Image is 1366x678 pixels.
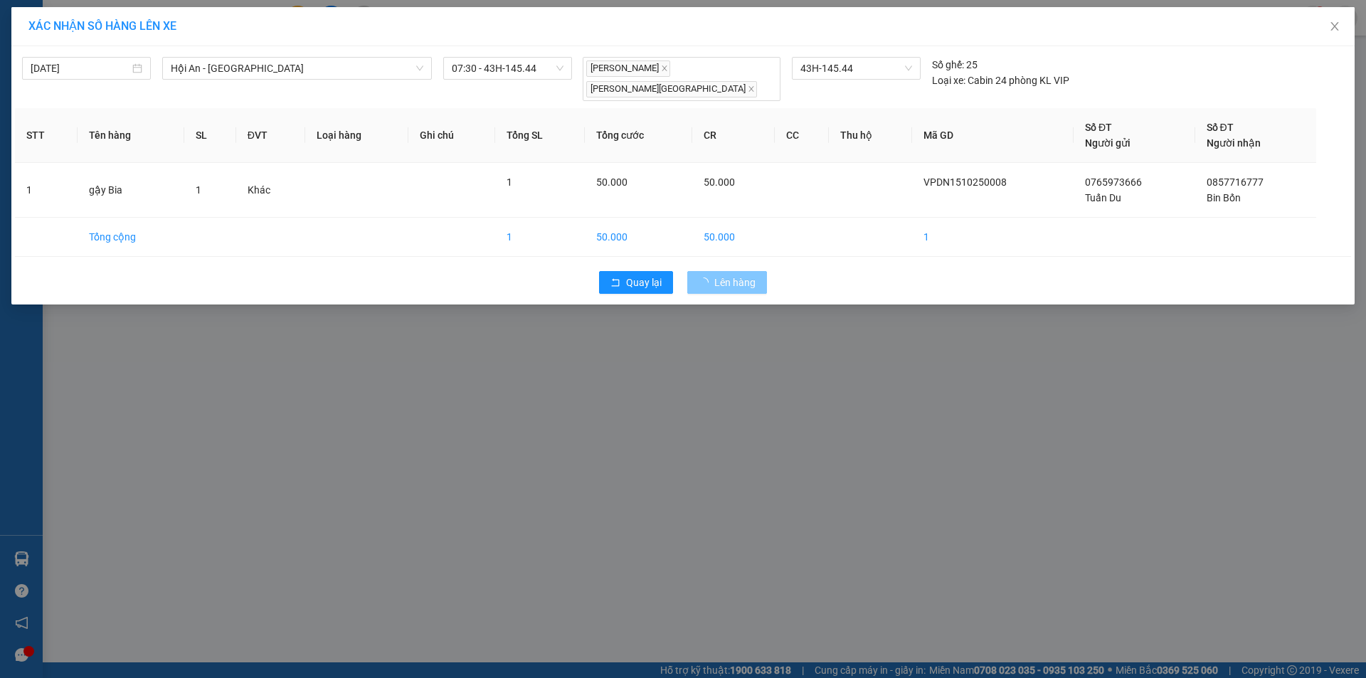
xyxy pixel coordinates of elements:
[800,58,911,79] span: 43H-145.44
[495,218,585,257] td: 1
[1207,137,1261,149] span: Người nhận
[692,108,775,163] th: CR
[495,108,585,163] th: Tổng SL
[15,163,78,218] td: 1
[28,19,176,33] span: XÁC NHẬN SỐ HÀNG LÊN XE
[932,57,964,73] span: Số ghế:
[1085,122,1112,133] span: Số ĐT
[15,108,78,163] th: STT
[932,73,1069,88] div: Cabin 24 phòng KL VIP
[714,275,756,290] span: Lên hàng
[31,60,129,76] input: 15/10/2025
[78,218,184,257] td: Tổng cộng
[704,176,735,188] span: 50.000
[610,277,620,289] span: rollback
[932,73,965,88] span: Loại xe:
[687,271,767,294] button: Lên hàng
[171,58,423,79] span: Hội An - Phong Nha
[1085,176,1142,188] span: 0765973666
[585,108,692,163] th: Tổng cước
[184,108,236,163] th: SL
[1207,192,1241,203] span: Bin Bốn
[912,108,1074,163] th: Mã GD
[586,60,670,77] span: [PERSON_NAME]
[748,85,755,92] span: close
[1085,137,1131,149] span: Người gửi
[661,65,668,72] span: close
[1207,176,1264,188] span: 0857716777
[1085,192,1121,203] span: Tuấn Du
[923,176,1007,188] span: VPDN1510250008
[305,108,408,163] th: Loại hàng
[452,58,563,79] span: 07:30 - 43H-145.44
[408,108,495,163] th: Ghi chú
[932,57,978,73] div: 25
[692,218,775,257] td: 50.000
[586,81,757,97] span: [PERSON_NAME][GEOGRAPHIC_DATA]
[1207,122,1234,133] span: Số ĐT
[775,108,829,163] th: CC
[699,277,714,287] span: loading
[1315,7,1355,47] button: Close
[1329,21,1340,32] span: close
[596,176,628,188] span: 50.000
[626,275,662,290] span: Quay lại
[78,163,184,218] td: gậy Bia
[912,218,1074,257] td: 1
[829,108,912,163] th: Thu hộ
[196,184,201,196] span: 1
[236,108,305,163] th: ĐVT
[78,108,184,163] th: Tên hàng
[585,218,692,257] td: 50.000
[236,163,305,218] td: Khác
[415,64,424,73] span: down
[507,176,512,188] span: 1
[599,271,673,294] button: rollbackQuay lại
